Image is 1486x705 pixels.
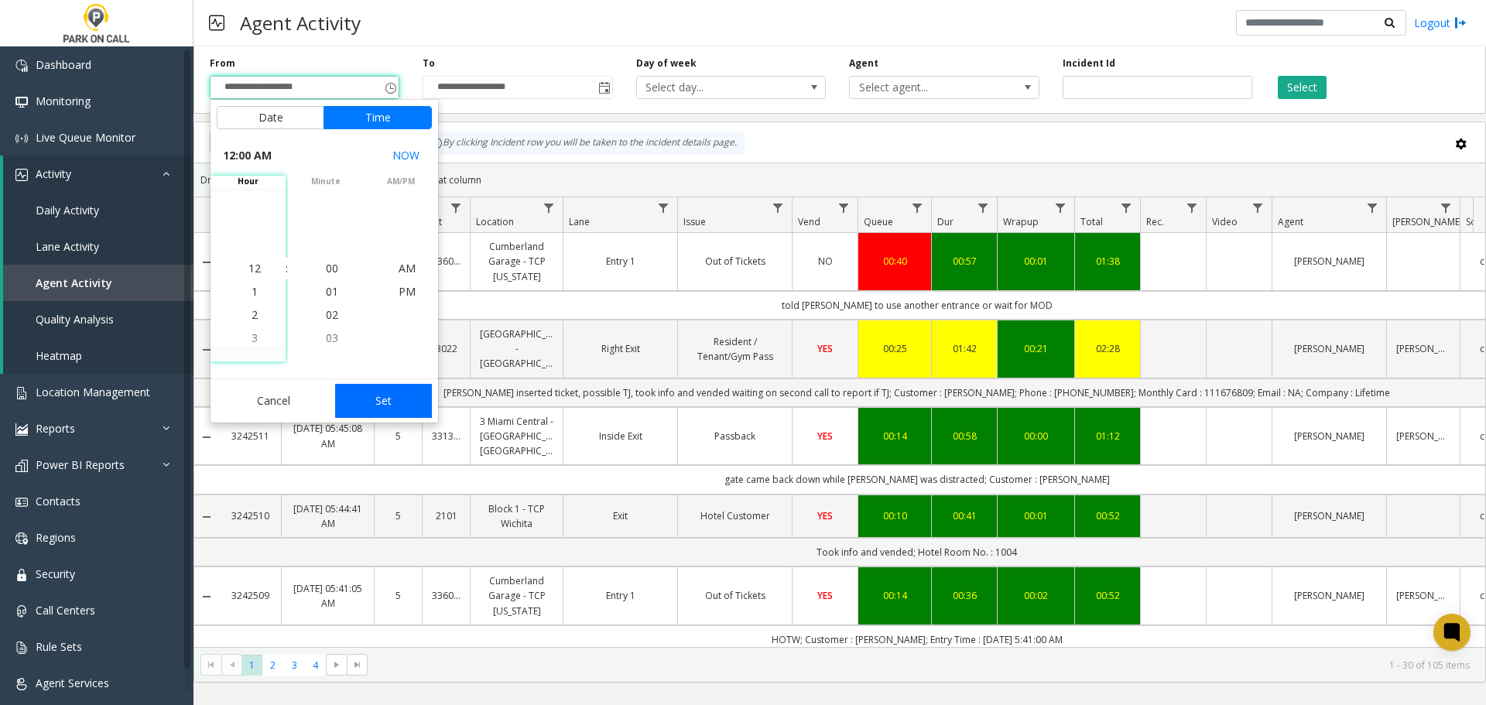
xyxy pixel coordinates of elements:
a: 5 [384,588,413,603]
a: Collapse Details [194,590,219,603]
a: 336021 [432,588,461,603]
div: 00:52 [1084,588,1131,603]
a: Agent Filter Menu [1362,197,1383,218]
span: Daily Activity [36,203,99,217]
h3: Agent Activity [232,4,368,42]
button: Set [335,384,433,418]
span: minute [288,176,363,187]
a: 3242509 [228,588,272,603]
div: : [286,261,288,276]
a: Lot Filter Menu [446,197,467,218]
a: 00:00 [1007,429,1065,443]
span: Agent [1278,215,1303,228]
span: YES [817,589,833,602]
img: 'icon' [15,605,28,618]
a: Collapse Details [194,256,219,269]
img: 'icon' [15,532,28,545]
img: 'icon' [15,678,28,690]
a: 336021 [432,254,461,269]
span: Go to the last page [351,659,364,671]
span: 00 [326,261,338,275]
a: 3 Miami Central - [GEOGRAPHIC_DATA] [GEOGRAPHIC_DATA] [480,414,553,459]
span: Video [1212,215,1238,228]
span: AM [399,261,416,275]
a: 00:01 [1007,254,1065,269]
a: [DATE] 05:45:08 AM [291,421,365,450]
img: 'icon' [15,60,28,72]
span: NO [818,255,833,268]
a: Block 1 - TCP Wichita [480,501,553,531]
a: 02:28 [1084,341,1131,356]
span: Rec. [1146,215,1164,228]
a: Quality Analysis [3,301,193,337]
img: 'icon' [15,132,28,145]
span: Agent Activity [36,275,112,290]
span: Live Queue Monitor [36,130,135,145]
div: 00:02 [1007,588,1065,603]
span: [PERSON_NAME] [1392,215,1463,228]
a: Total Filter Menu [1116,197,1137,218]
img: 'icon' [15,460,28,472]
a: [PERSON_NAME] [1282,508,1377,523]
span: Reports [36,421,75,436]
a: [PERSON_NAME] [1396,588,1450,603]
a: Wrapup Filter Menu [1050,197,1071,218]
a: Collapse Details [194,511,219,523]
span: 3 [252,330,258,345]
img: 'icon' [15,96,28,108]
a: Right Exit [573,341,668,356]
a: [PERSON_NAME] [1282,254,1377,269]
span: Page 1 [241,655,262,676]
a: 00:14 [868,588,922,603]
div: 00:01 [1007,508,1065,523]
a: NO [802,254,848,269]
a: Rec. Filter Menu [1182,197,1203,218]
a: [GEOGRAPHIC_DATA] - [GEOGRAPHIC_DATA] [480,327,553,371]
a: 00:58 [941,429,988,443]
a: 00:10 [868,508,922,523]
a: Passback [687,429,782,443]
a: [PERSON_NAME] [1282,429,1377,443]
span: Select day... [637,77,788,98]
a: 00:14 [868,429,922,443]
img: pageIcon [209,4,224,42]
a: Queue Filter Menu [907,197,928,218]
a: Issue Filter Menu [768,197,789,218]
a: [DATE] 05:44:41 AM [291,501,365,531]
label: From [210,56,235,70]
a: Heatmap [3,337,193,374]
div: 00:36 [941,588,988,603]
label: Incident Id [1063,56,1115,70]
a: Entry 1 [573,588,668,603]
span: Lane Activity [36,239,99,254]
div: By clicking Incident row you will be taken to the incident details page. [423,132,745,155]
a: [PERSON_NAME] [1282,341,1377,356]
span: Page 2 [262,655,283,676]
span: Activity [36,166,71,181]
a: Collapse Details [194,344,219,356]
span: Heatmap [36,348,82,363]
img: 'icon' [15,387,28,399]
a: 01:12 [1084,429,1131,443]
span: Toggle popup [382,77,399,98]
a: [PERSON_NAME] [1396,341,1450,356]
span: Wrapup [1003,215,1039,228]
img: 'icon' [15,642,28,654]
span: 2 [252,307,258,322]
button: Select now [386,142,426,169]
img: 'icon' [15,169,28,181]
button: Time tab [324,106,432,129]
a: Lane Activity [3,228,193,265]
a: Vend Filter Menu [834,197,854,218]
a: 5 [384,429,413,443]
button: Cancel [217,384,330,418]
img: logout [1454,15,1467,31]
a: Resident / Tenant/Gym Pass [687,334,782,364]
a: Video Filter Menu [1248,197,1269,218]
a: Hotel Customer [687,508,782,523]
a: 01:42 [941,341,988,356]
